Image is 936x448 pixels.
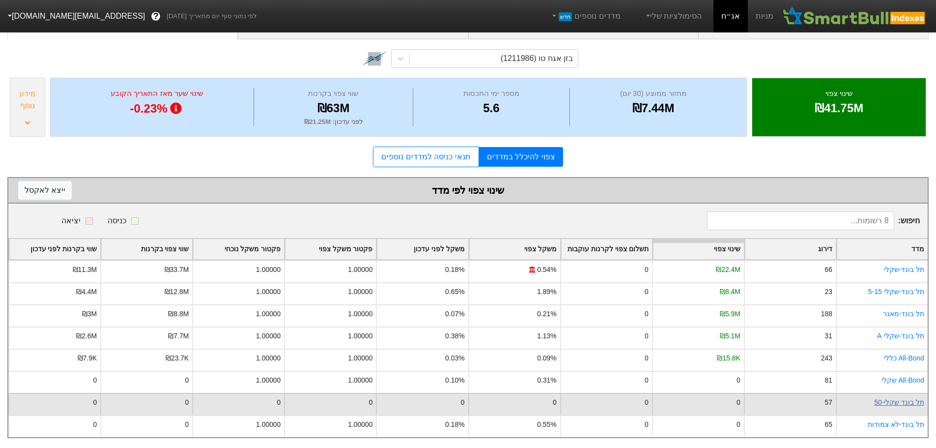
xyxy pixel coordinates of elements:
[9,239,100,259] div: Toggle SortBy
[348,265,372,275] div: 1.00000
[653,239,744,259] div: Toggle SortBy
[824,287,832,297] div: 23
[168,309,189,319] div: ₪8.8M
[720,331,740,341] div: ₪5.1M
[445,331,464,341] div: 0.38%
[63,99,251,118] div: -0.23%
[256,309,281,319] div: 1.00000
[874,398,924,406] a: תל בונד שקלי-50
[883,310,925,318] a: תל בונד-מאגר
[645,419,649,430] div: 0
[445,287,464,297] div: 0.65%
[93,375,97,386] div: 0
[285,239,376,259] div: Toggle SortBy
[256,99,410,117] div: ₪63M
[165,265,189,275] div: ₪33.7M
[537,375,556,386] div: 0.31%
[717,353,740,363] div: ₪15.8K
[645,375,649,386] div: 0
[73,265,97,275] div: ₪11.3M
[445,419,464,430] div: 0.18%
[165,287,189,297] div: ₪12.8M
[82,309,97,319] div: ₪3M
[348,375,372,386] div: 1.00000
[501,53,573,64] div: בזן אגח טו (1211986)
[185,419,189,430] div: 0
[63,88,251,99] div: שינוי שער מאז התאריך הקובע
[824,419,832,430] div: 65
[416,99,567,117] div: 5.6
[256,375,281,386] div: 1.00000
[61,215,81,227] div: יציאה
[18,181,72,200] button: ייצא לאקסל
[461,397,465,408] div: 0
[537,265,556,275] div: 0.54%
[153,10,159,23] span: ?
[377,239,468,259] div: Toggle SortBy
[166,353,189,363] div: ₪23.7K
[824,331,832,341] div: 31
[572,88,735,99] div: מחזור ממוצע (30 יום)
[737,397,740,408] div: 0
[537,287,556,297] div: 1.89%
[362,46,387,71] img: tase link
[93,397,97,408] div: 0
[101,239,192,259] div: Toggle SortBy
[821,353,832,363] div: 243
[745,239,836,259] div: Toggle SortBy
[737,419,740,430] div: 0
[373,147,479,167] a: תנאי כניסה למדדים נוספים
[185,397,189,408] div: 0
[884,266,925,273] a: תל בונד-שקלי
[256,88,410,99] div: שווי צפוי בקרנות
[537,353,556,363] div: 0.09%
[765,88,913,99] div: שינוי צפוי
[445,375,464,386] div: 0.10%
[645,353,649,363] div: 0
[737,375,740,386] div: 0
[561,239,652,259] div: Toggle SortBy
[185,375,189,386] div: 0
[884,354,924,362] a: All-Bond כללי
[193,239,284,259] div: Toggle SortBy
[824,375,832,386] div: 81
[256,331,281,341] div: 1.00000
[572,99,735,117] div: ₪7.44M
[645,265,649,275] div: 0
[537,331,556,341] div: 1.13%
[720,287,740,297] div: ₪8.4M
[256,353,281,363] div: 1.00000
[348,331,372,341] div: 1.00000
[546,6,624,26] a: מדדים נוספיםחדש
[348,419,372,430] div: 1.00000
[645,331,649,341] div: 0
[445,353,464,363] div: 0.03%
[640,6,706,26] a: הסימולציות שלי
[277,397,281,408] div: 0
[824,265,832,275] div: 66
[553,397,557,408] div: 0
[369,397,373,408] div: 0
[76,331,97,341] div: ₪2.6M
[559,12,572,21] span: חדש
[348,287,372,297] div: 1.00000
[877,332,924,340] a: תל בונד-שקלי A
[18,183,918,198] div: שינוי צפוי לפי מדד
[537,309,556,319] div: 0.21%
[707,211,894,230] input: 8 רשומות...
[645,287,649,297] div: 0
[256,287,281,297] div: 1.00000
[781,6,928,26] img: SmartBull
[765,99,913,117] div: ₪41.75M
[821,309,832,319] div: 188
[256,117,410,127] div: לפני עדכון : ₪21.25M
[469,239,560,259] div: Toggle SortBy
[167,11,256,21] span: לפי נתוני סוף יום מתאריך [DATE]
[445,309,464,319] div: 0.07%
[707,211,920,230] span: חיפוש :
[824,397,832,408] div: 57
[76,287,97,297] div: ₪4.4M
[108,215,126,227] div: כניסה
[868,288,924,296] a: תל בונד-שקלי 5-15
[348,353,372,363] div: 1.00000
